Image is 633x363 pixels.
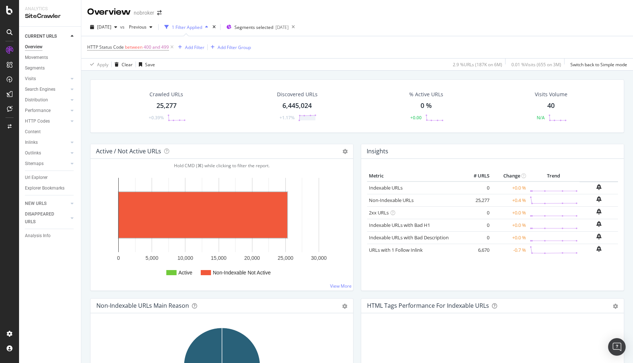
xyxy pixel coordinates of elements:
[157,10,162,15] div: arrow-right-arrow-left
[462,219,491,231] td: 0
[491,219,528,231] td: +0.0 %
[282,101,312,111] div: 6,445,024
[25,54,48,61] div: Movements
[25,75,36,83] div: Visits
[145,255,158,261] text: 5,000
[25,117,69,125] a: HTTP Codes
[25,210,62,226] div: DISAPPEARED URLS
[369,247,423,253] a: URLs with 1 Follow Inlink
[491,194,528,206] td: +0.4 %
[156,101,177,111] div: 25,277
[25,64,76,72] a: Segments
[25,107,69,115] a: Performance
[244,255,260,261] text: 20,000
[25,184,76,192] a: Explorer Bookmarks
[596,246,601,252] div: bell-plus
[25,232,51,240] div: Analysis Info
[613,304,618,309] div: gear
[608,338,626,356] div: Open Intercom Messenger
[144,42,169,52] span: 400 and 499
[25,6,75,12] div: Analytics
[491,171,528,181] th: Change
[596,209,601,214] div: bell-plus
[369,222,430,228] a: Indexable URLs with Bad H1
[25,43,42,51] div: Overview
[25,149,41,157] div: Outlinks
[87,59,108,70] button: Apply
[330,283,352,289] a: View More
[367,146,388,156] h4: Insights
[149,91,183,98] div: Crawled URLs
[172,24,202,30] div: 1 Filter Applied
[462,194,491,206] td: 25,277
[369,197,414,203] a: Non-Indexable URLs
[178,270,192,276] text: Active
[175,43,204,52] button: Add Filter
[567,59,627,70] button: Switch back to Simple mode
[596,233,601,239] div: bell-plus
[421,101,432,111] div: 0 %
[112,59,133,70] button: Clear
[275,24,289,30] div: [DATE]
[369,184,403,191] a: Indexable URLs
[211,255,227,261] text: 15,000
[126,24,147,30] span: Previous
[120,24,126,30] span: vs
[122,61,133,68] div: Clear
[342,304,347,309] div: gear
[369,234,449,241] a: Indexable URLs with Bad Description
[162,21,211,33] button: 1 Filter Applied
[25,139,38,146] div: Inlinks
[311,255,327,261] text: 30,000
[25,160,69,168] a: Sitemaps
[149,115,164,121] div: +0.39%
[25,54,76,61] a: Movements
[462,181,491,194] td: 0
[25,86,69,93] a: Search Engines
[87,21,120,33] button: [DATE]
[367,302,489,309] div: HTML Tags Performance for Indexable URLs
[25,149,69,157] a: Outlinks
[25,86,55,93] div: Search Engines
[596,184,601,190] div: bell-plus
[369,209,389,216] a: 2xx URLs
[25,200,47,207] div: NEW URLS
[126,21,155,33] button: Previous
[410,115,422,121] div: +0.00
[343,149,348,154] i: Options
[97,61,108,68] div: Apply
[97,24,111,30] span: 2025 Aug. 4th
[537,115,545,121] div: N/A
[277,91,318,98] div: Discovered URLs
[234,24,273,30] span: Segments selected
[96,171,347,285] svg: A chart.
[213,270,271,276] text: Non-Indexable Not Active
[25,160,44,168] div: Sitemaps
[491,244,528,256] td: -0.7 %
[409,91,443,98] div: % Active URLs
[25,174,48,181] div: Url Explorer
[535,91,567,98] div: Visits Volume
[25,210,69,226] a: DISAPPEARED URLS
[462,206,491,219] td: 0
[117,255,120,261] text: 0
[25,75,69,83] a: Visits
[570,61,627,68] div: Switch back to Simple mode
[25,12,75,20] div: SiteCrawler
[462,244,491,256] td: 6,670
[177,255,193,261] text: 10,000
[185,44,204,50] div: Add Filter
[491,231,528,244] td: +0.0 %
[25,43,76,51] a: Overview
[96,146,161,156] h4: Active / Not Active URLs
[25,33,57,40] div: CURRENT URLS
[25,232,76,240] a: Analysis Info
[367,171,462,181] th: Metric
[278,255,293,261] text: 25,000
[25,117,50,125] div: HTTP Codes
[25,184,64,192] div: Explorer Bookmarks
[96,302,189,309] div: Non-Indexable URLs Main Reason
[25,128,76,136] a: Content
[462,171,491,181] th: # URLS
